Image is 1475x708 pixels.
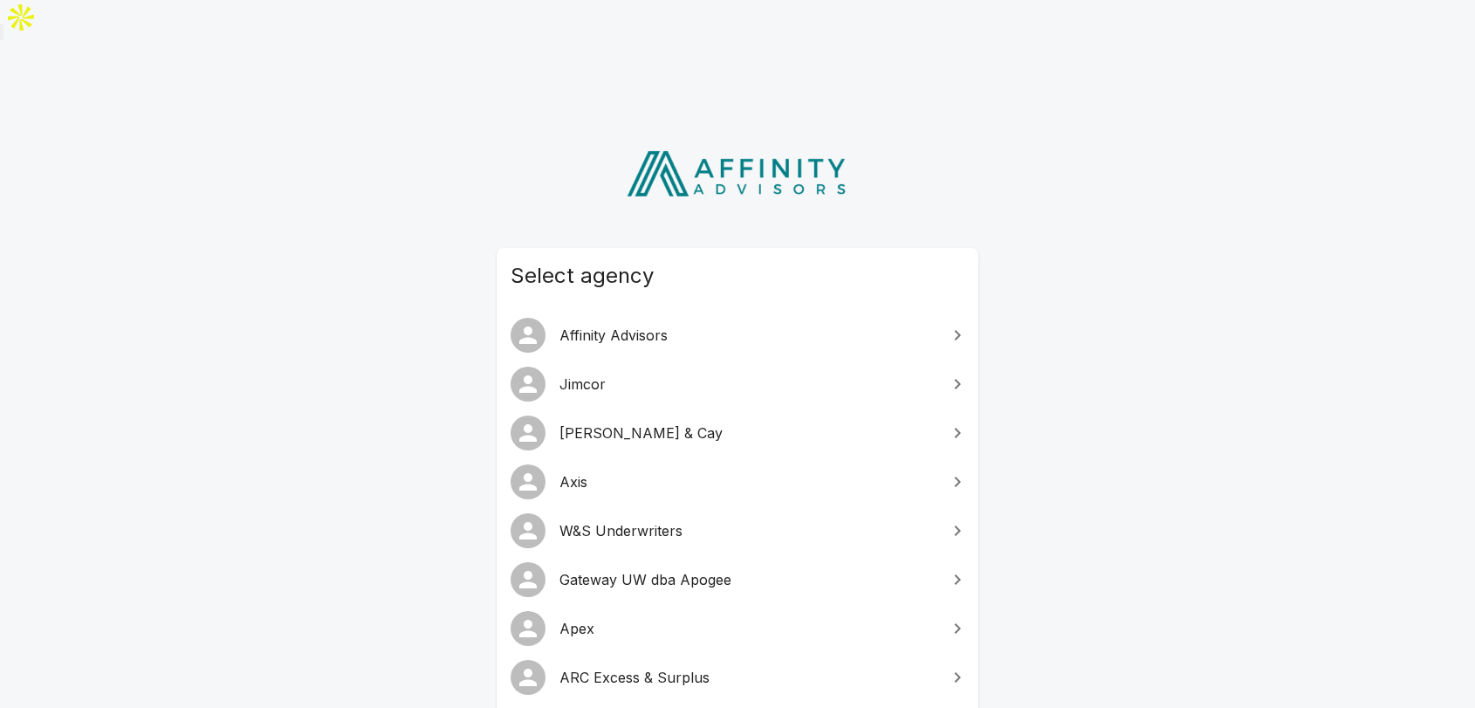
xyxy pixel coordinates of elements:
a: Jimcor [497,360,978,409]
a: Axis [497,457,978,506]
span: Apex [559,618,936,639]
a: Gateway UW dba Apogee [497,555,978,604]
span: W&S Underwriters [559,520,936,541]
img: Affinity Advisors Logo [613,145,863,203]
span: Axis [559,471,936,492]
a: Apex [497,604,978,653]
span: Gateway UW dba Apogee [559,569,936,590]
a: W&S Underwriters [497,506,978,555]
span: [PERSON_NAME] & Cay [559,423,936,443]
span: ARC Excess & Surplus [559,667,936,688]
span: Jimcor [559,374,936,395]
a: [PERSON_NAME] & Cay [497,409,978,457]
span: Affinity Advisors [559,325,936,346]
a: Affinity Advisors [497,311,978,360]
span: Select agency [511,262,964,290]
a: ARC Excess & Surplus [497,653,978,702]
